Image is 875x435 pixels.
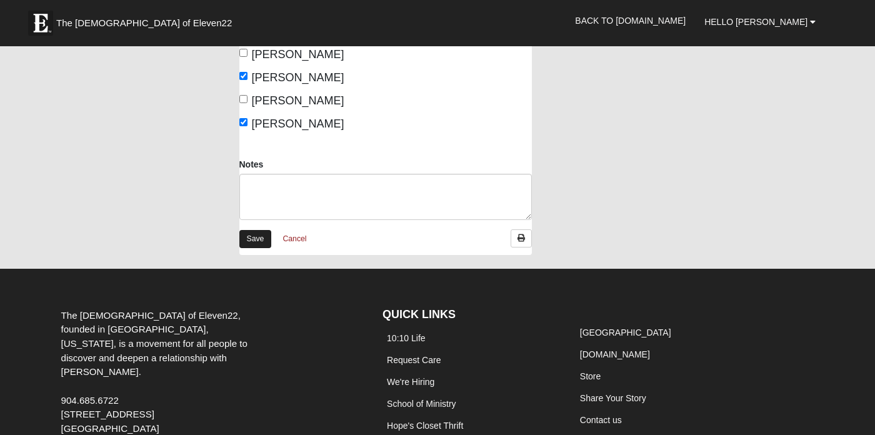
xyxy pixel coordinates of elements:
[239,230,272,248] a: Save
[252,71,344,84] span: [PERSON_NAME]
[56,17,232,29] span: The [DEMOGRAPHIC_DATA] of Eleven22
[566,5,695,36] a: Back to [DOMAIN_NAME]
[511,229,532,247] a: Print Attendance Roster
[22,4,272,36] a: The [DEMOGRAPHIC_DATA] of Eleven22
[382,308,557,322] h4: QUICK LINKS
[239,95,247,103] input: [PERSON_NAME]
[239,118,247,126] input: [PERSON_NAME]
[239,49,247,57] input: [PERSON_NAME]
[387,333,426,343] a: 10:10 Life
[274,229,314,249] a: Cancel
[580,393,646,403] a: Share Your Story
[387,377,434,387] a: We're Hiring
[252,94,344,107] span: [PERSON_NAME]
[387,399,456,409] a: School of Ministry
[580,327,671,337] a: [GEOGRAPHIC_DATA]
[580,371,601,381] a: Store
[695,6,825,37] a: Hello [PERSON_NAME]
[239,158,264,171] label: Notes
[239,72,247,80] input: [PERSON_NAME]
[28,11,53,36] img: Eleven22 logo
[252,48,344,61] span: [PERSON_NAME]
[252,117,344,130] span: [PERSON_NAME]
[387,355,441,365] a: Request Care
[580,349,650,359] a: [DOMAIN_NAME]
[704,17,807,27] span: Hello [PERSON_NAME]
